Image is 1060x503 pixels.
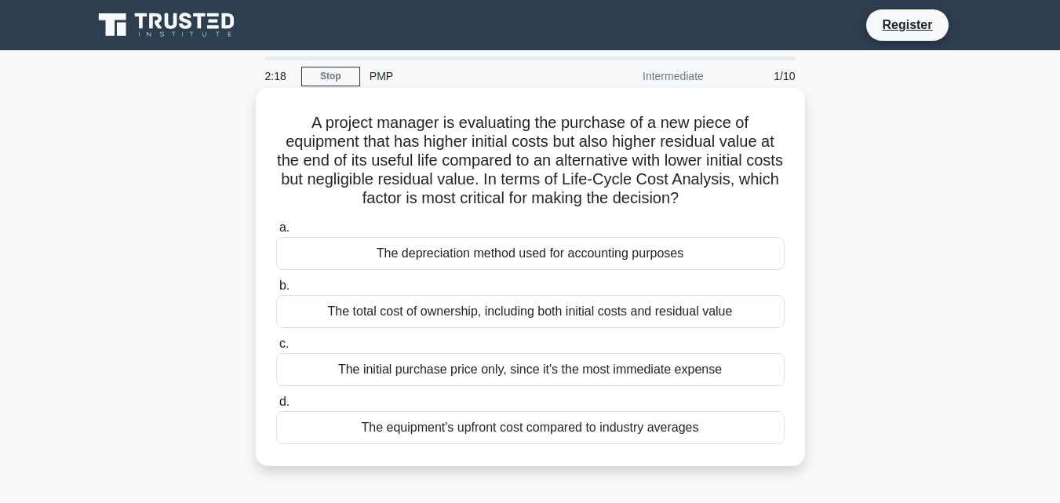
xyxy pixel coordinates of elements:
[256,60,301,92] div: 2:18
[275,113,786,209] h5: A project manager is evaluating the purchase of a new piece of equipment that has higher initial ...
[279,279,290,292] span: b.
[276,353,785,386] div: The initial purchase price only, since it's the most immediate expense
[360,60,576,92] div: PMP
[279,221,290,234] span: a.
[279,337,289,350] span: c.
[713,60,805,92] div: 1/10
[576,60,713,92] div: Intermediate
[301,67,360,86] a: Stop
[279,395,290,408] span: d.
[276,237,785,270] div: The depreciation method used for accounting purposes
[872,15,942,35] a: Register
[276,411,785,444] div: The equipment's upfront cost compared to industry averages
[276,295,785,328] div: The total cost of ownership, including both initial costs and residual value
